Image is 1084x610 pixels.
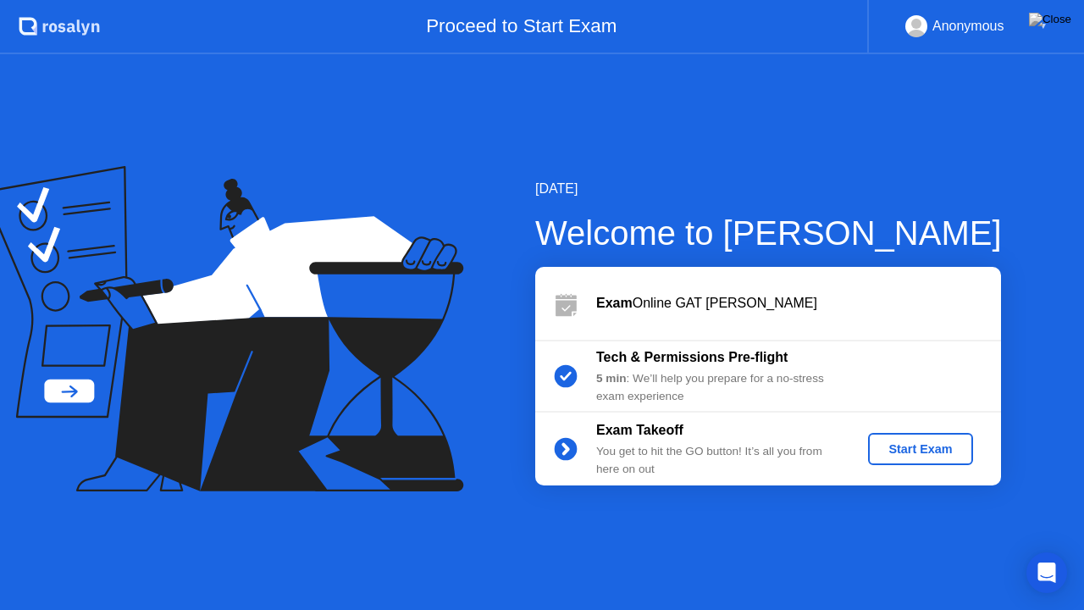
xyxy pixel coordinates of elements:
[932,15,1004,37] div: Anonymous
[596,293,1001,313] div: Online GAT [PERSON_NAME]
[596,372,627,385] b: 5 min
[596,423,683,437] b: Exam Takeoff
[596,296,633,310] b: Exam
[596,350,788,364] b: Tech & Permissions Pre-flight
[1026,552,1067,593] div: Open Intercom Messenger
[535,208,1002,258] div: Welcome to [PERSON_NAME]
[1029,13,1071,26] img: Close
[596,443,840,478] div: You get to hit the GO button! It’s all you from here on out
[535,179,1002,199] div: [DATE]
[868,433,972,465] button: Start Exam
[596,370,840,405] div: : We’ll help you prepare for a no-stress exam experience
[875,442,965,456] div: Start Exam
